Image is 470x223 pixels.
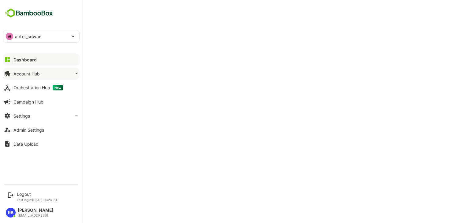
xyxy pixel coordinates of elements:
[15,33,42,40] p: airtel_sdwan
[3,68,80,80] button: Account Hub
[13,71,40,76] div: Account Hub
[3,138,80,150] button: Data Upload
[17,198,58,202] p: Last login: [DATE] 00:23 IST
[17,192,58,197] div: Logout
[13,141,39,147] div: Data Upload
[13,113,30,119] div: Settings
[6,33,13,40] div: AI
[18,214,53,218] div: [EMAIL_ADDRESS]
[13,99,43,104] div: Campaign Hub
[3,110,80,122] button: Settings
[3,96,80,108] button: Campaign Hub
[13,127,44,133] div: Admin Settings
[53,85,63,90] span: New
[3,30,79,42] div: AIairtel_sdwan
[13,85,63,90] div: Orchestration Hub
[3,7,55,19] img: BambooboxFullLogoMark.5f36c76dfaba33ec1ec1367b70bb1252.svg
[18,208,53,213] div: [PERSON_NAME]
[3,124,80,136] button: Admin Settings
[13,57,37,62] div: Dashboard
[6,208,16,218] div: RB
[3,82,80,94] button: Orchestration HubNew
[3,53,80,66] button: Dashboard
